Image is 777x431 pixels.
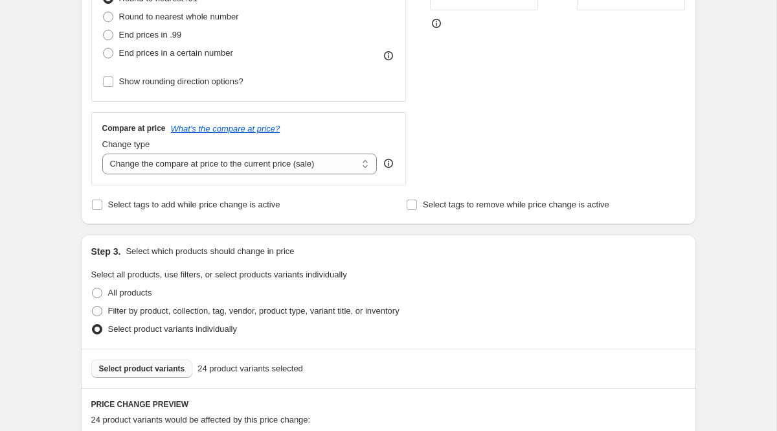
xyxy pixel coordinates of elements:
[382,157,395,170] div: help
[108,324,237,334] span: Select product variants individually
[108,288,152,297] span: All products
[197,362,303,375] span: 24 product variants selected
[126,245,294,258] p: Select which products should change in price
[91,270,347,279] span: Select all products, use filters, or select products variants individually
[91,245,121,258] h2: Step 3.
[108,306,400,316] span: Filter by product, collection, tag, vendor, product type, variant title, or inventory
[108,200,280,209] span: Select tags to add while price change is active
[423,200,609,209] span: Select tags to remove while price change is active
[119,30,182,40] span: End prices in .99
[119,76,243,86] span: Show rounding direction options?
[119,48,233,58] span: End prices in a certain number
[102,139,150,149] span: Change type
[99,364,185,374] span: Select product variants
[91,399,686,410] h6: PRICE CHANGE PREVIEW
[102,123,166,134] h3: Compare at price
[91,360,193,378] button: Select product variants
[119,12,239,21] span: Round to nearest whole number
[171,124,280,134] button: What's the compare at price?
[91,415,311,425] span: 24 product variants would be affected by this price change:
